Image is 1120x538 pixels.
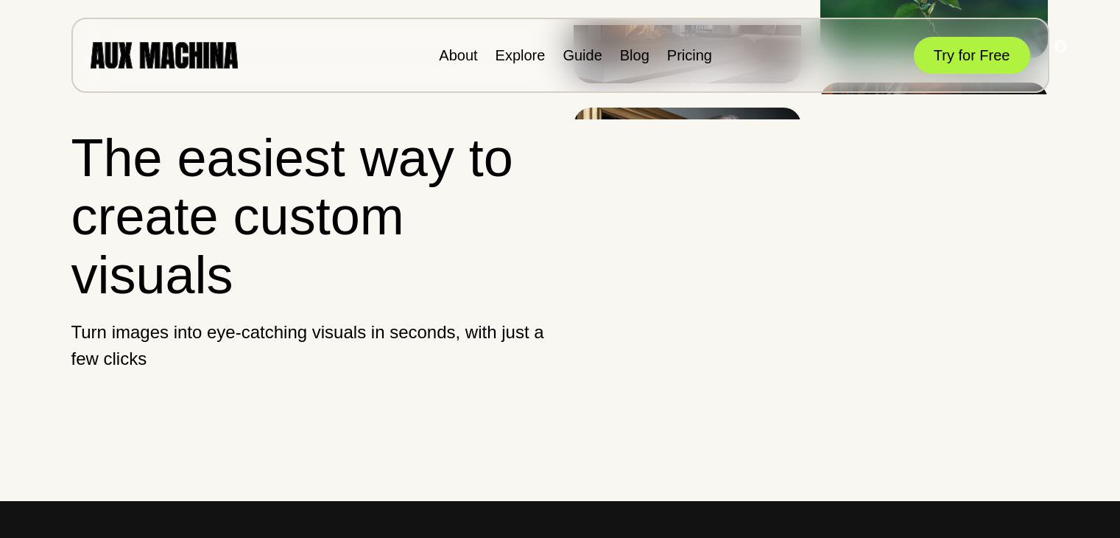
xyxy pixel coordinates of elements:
a: Blog [620,47,649,63]
h1: The easiest way to create custom visuals [71,129,548,304]
a: Pricing [667,47,712,63]
a: About [439,47,477,63]
p: Turn images into eye-catching visuals in seconds, with just a few clicks [71,319,548,372]
button: Try for Free [914,37,1030,74]
a: Guide [563,47,602,63]
a: Explore [496,47,546,63]
img: AUX MACHINA [91,42,238,68]
img: Image [574,108,801,259]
